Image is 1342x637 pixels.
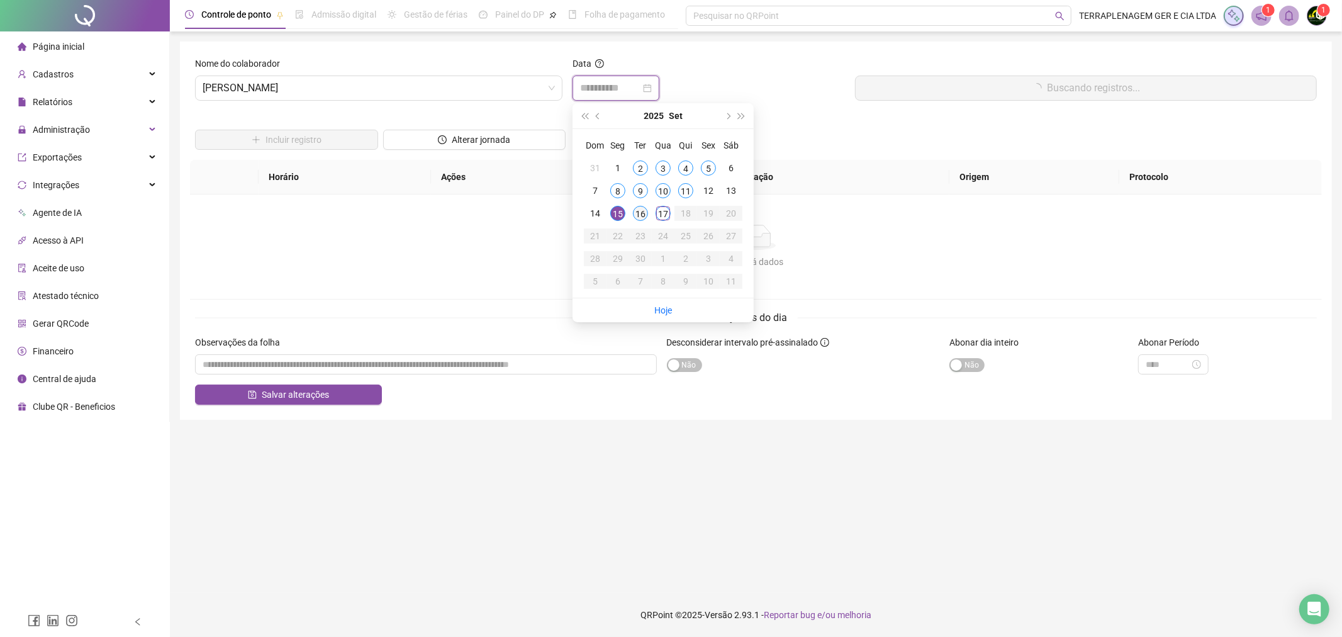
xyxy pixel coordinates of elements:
td: 2025-09-24 [652,225,674,247]
span: Data [573,59,591,69]
th: Qui [674,134,697,157]
span: file-done [295,10,304,19]
span: user-add [18,70,26,79]
span: clock-circle [185,10,194,19]
span: Ajustes do dia [725,312,788,324]
span: question-circle [595,59,604,68]
td: 2025-09-03 [652,157,674,179]
span: pushpin [276,11,284,19]
span: Controle de ponto [201,9,271,20]
td: 2025-09-12 [697,179,720,202]
span: Aceite de uso [33,263,84,273]
td: 2025-10-02 [674,247,697,270]
div: 29 [610,251,625,266]
span: ALEXANDRE DE SOUZA [203,76,555,100]
td: 2025-09-21 [584,225,607,247]
div: 8 [656,274,671,289]
span: 1 [1267,6,1271,14]
td: 2025-09-23 [629,225,652,247]
span: left [133,617,142,626]
div: 10 [656,183,671,198]
a: Alterar jornada [383,136,566,146]
td: 2025-09-18 [674,202,697,225]
span: api [18,236,26,245]
div: 5 [588,274,603,289]
a: Hoje [654,305,672,315]
span: Alterar jornada [452,133,510,147]
label: Abonar Período [1138,335,1207,349]
div: 5 [701,161,716,176]
span: file [18,98,26,106]
th: Protocolo [1119,160,1322,194]
span: 1 [1322,6,1326,14]
div: 18 [678,206,693,221]
span: Gestão de férias [404,9,467,20]
span: Agente de IA [33,208,82,218]
div: 2 [678,251,693,266]
span: facebook [28,614,40,627]
span: Financeiro [33,346,74,356]
span: Salvar alterações [262,388,329,402]
div: 19 [701,206,716,221]
span: info-circle [18,375,26,383]
span: solution [18,291,26,300]
div: 7 [588,183,603,198]
span: Administração [33,125,90,135]
span: Gerar QRCode [33,318,89,329]
td: 2025-10-10 [697,270,720,293]
th: Seg [607,134,629,157]
span: save [248,390,257,399]
span: dashboard [479,10,488,19]
td: 2025-09-10 [652,179,674,202]
td: 2025-09-05 [697,157,720,179]
span: home [18,42,26,51]
span: gift [18,402,26,411]
div: 16 [633,206,648,221]
th: Origem [949,160,1119,194]
div: 6 [610,274,625,289]
th: Sáb [720,134,742,157]
td: 2025-10-05 [584,270,607,293]
label: Abonar dia inteiro [949,335,1027,349]
div: 1 [610,161,625,176]
button: Alterar jornada [383,130,566,150]
div: 27 [724,228,739,244]
span: Desconsiderar intervalo pré-assinalado [667,337,819,347]
button: Incluir registro [195,130,378,150]
span: clock-circle [438,135,447,144]
td: 2025-10-11 [720,270,742,293]
div: 15 [610,206,625,221]
div: 3 [701,251,716,266]
span: Página inicial [33,42,84,52]
span: Cadastros [33,69,74,79]
td: 2025-09-19 [697,202,720,225]
div: 4 [724,251,739,266]
div: 6 [724,161,739,176]
span: Relatórios [33,97,72,107]
span: pushpin [549,11,557,19]
span: Admissão digital [311,9,376,20]
td: 2025-09-29 [607,247,629,270]
div: 11 [678,183,693,198]
div: 26 [701,228,716,244]
button: super-prev-year [578,103,591,128]
div: 3 [656,161,671,176]
th: Horário [259,160,431,194]
div: 30 [633,251,648,266]
td: 2025-10-03 [697,247,720,270]
div: Não há dados [205,255,1307,269]
span: TERRAPLENAGEM GER E CIA LTDA [1079,9,1216,23]
td: 2025-09-20 [720,202,742,225]
td: 2025-09-25 [674,225,697,247]
span: Integrações [33,180,79,190]
span: Atestado técnico [33,291,99,301]
td: 2025-09-01 [607,157,629,179]
td: 2025-09-14 [584,202,607,225]
div: 23 [633,228,648,244]
td: 2025-09-09 [629,179,652,202]
div: 7 [633,274,648,289]
span: notification [1256,10,1267,21]
td: 2025-09-17 [652,202,674,225]
span: Versão [705,610,732,620]
button: month panel [669,103,683,128]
